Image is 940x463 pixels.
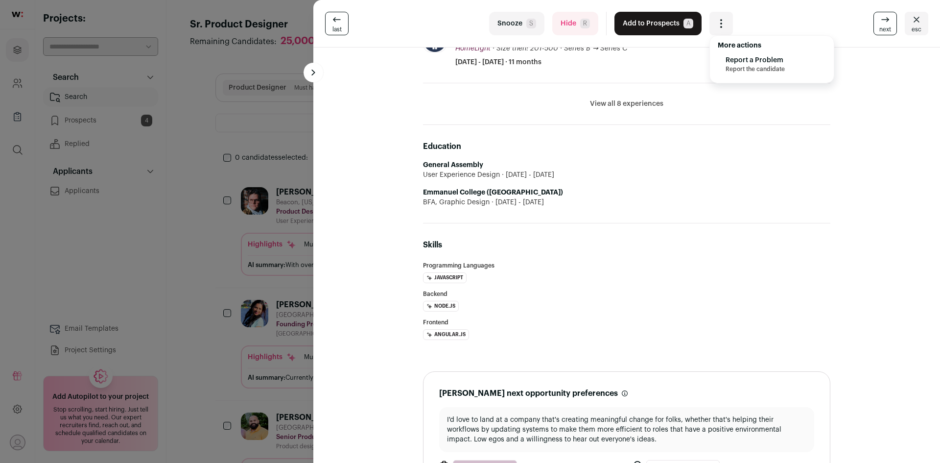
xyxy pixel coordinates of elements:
[580,19,590,28] span: R
[718,42,761,49] span: More actions
[490,197,544,207] span: [DATE] - [DATE]
[489,12,544,35] button: SnoozeS
[879,25,891,33] span: next
[873,12,897,35] a: next
[709,12,733,35] button: Open dropdown
[455,45,491,52] span: HomeLight
[423,170,830,180] div: User Experience Design
[423,272,467,283] li: JavaScript
[590,99,663,109] button: View all 8 experiences
[439,388,618,399] h2: [PERSON_NAME] next opportunity preferences
[332,25,342,33] span: last
[423,141,830,152] h2: Education
[423,189,563,196] strong: Emmanuel College ([GEOGRAPHIC_DATA])
[912,25,921,33] span: esc
[564,45,627,52] span: Series B → Series C
[614,12,702,35] button: Add to ProspectsA
[726,65,818,73] span: Report the candidate
[423,239,830,251] h2: Skills
[423,162,483,169] strong: General Assembly
[493,45,558,52] span: · Size then: 201-500
[423,319,830,325] h3: Frontend
[447,415,806,444] p: I'd love to land at a company that's creating meaningful change for folks, whether that's helping...
[500,170,554,180] span: [DATE] - [DATE]
[552,12,598,35] button: HideR
[726,55,818,73] a: Report a Problem Report the candidate
[423,197,830,207] div: BFA, Graphic Design
[560,44,562,53] span: ·
[526,19,536,28] span: S
[905,12,928,35] button: Close
[683,19,693,28] span: A
[726,55,818,65] span: Report a Problem
[423,329,469,340] li: Angular.js
[423,263,830,268] h3: Programming Languages
[325,12,349,35] a: last
[423,301,459,312] li: Node.js
[423,291,830,297] h3: Backend
[455,57,541,67] span: [DATE] - [DATE] · 11 months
